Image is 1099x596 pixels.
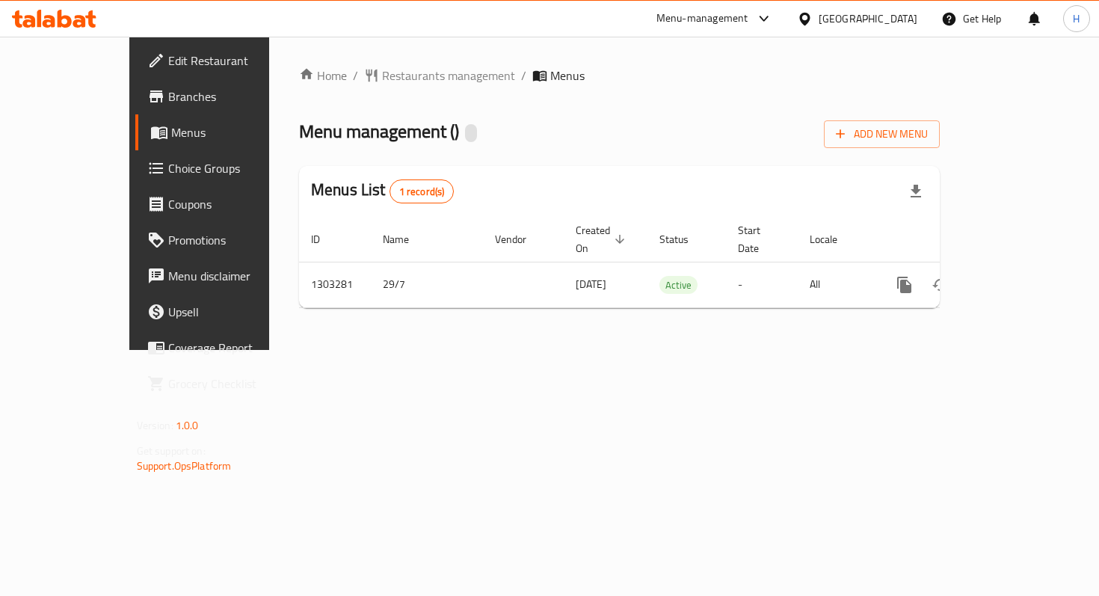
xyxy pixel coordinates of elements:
[168,267,301,285] span: Menu disclaimer
[168,87,301,105] span: Branches
[659,276,698,294] div: Active
[135,150,313,186] a: Choice Groups
[364,67,515,85] a: Restaurants management
[137,416,173,435] span: Version:
[135,186,313,222] a: Coupons
[168,375,301,393] span: Grocery Checklist
[390,185,454,199] span: 1 record(s)
[550,67,585,85] span: Menus
[576,221,629,257] span: Created On
[798,262,875,307] td: All
[135,258,313,294] a: Menu disclaimer
[135,330,313,366] a: Coverage Report
[810,230,857,248] span: Locale
[299,217,1042,308] table: enhanced table
[353,67,358,85] li: /
[311,179,454,203] h2: Menus List
[135,79,313,114] a: Branches
[659,230,708,248] span: Status
[299,67,940,85] nav: breadcrumb
[168,195,301,213] span: Coupons
[824,120,940,148] button: Add New Menu
[521,67,526,85] li: /
[171,123,301,141] span: Menus
[135,43,313,79] a: Edit Restaurant
[299,114,459,148] span: Menu management ( )
[659,277,698,294] span: Active
[390,179,455,203] div: Total records count
[176,416,199,435] span: 1.0.0
[135,366,313,402] a: Grocery Checklist
[135,114,313,150] a: Menus
[168,52,301,70] span: Edit Restaurant
[311,230,339,248] span: ID
[383,230,428,248] span: Name
[299,262,371,307] td: 1303281
[168,231,301,249] span: Promotions
[923,267,958,303] button: Change Status
[382,67,515,85] span: Restaurants management
[887,267,923,303] button: more
[875,217,1042,262] th: Actions
[898,173,934,209] div: Export file
[168,339,301,357] span: Coverage Report
[135,222,313,258] a: Promotions
[299,67,347,85] a: Home
[137,441,206,461] span: Get support on:
[137,456,232,476] a: Support.OpsPlatform
[656,10,748,28] div: Menu-management
[168,159,301,177] span: Choice Groups
[135,294,313,330] a: Upsell
[836,125,928,144] span: Add New Menu
[168,303,301,321] span: Upsell
[819,10,917,27] div: [GEOGRAPHIC_DATA]
[738,221,780,257] span: Start Date
[495,230,546,248] span: Vendor
[726,262,798,307] td: -
[1073,10,1080,27] span: H
[576,274,606,294] span: [DATE]
[371,262,483,307] td: 29/7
